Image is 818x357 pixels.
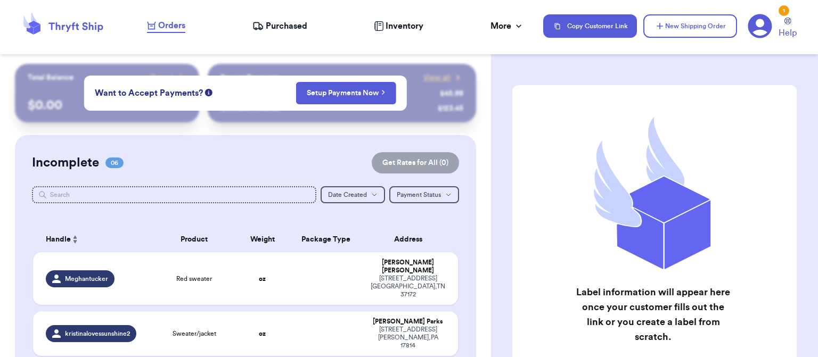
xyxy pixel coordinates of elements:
a: Payout [151,72,186,83]
button: Setup Payments Now [296,82,396,104]
a: Purchased [252,20,307,32]
div: $ 123.45 [438,103,463,114]
span: 06 [105,157,124,168]
p: Total Balance [28,72,73,83]
div: More [490,20,524,32]
span: Inventory [386,20,423,32]
a: View all [423,72,463,83]
button: New Shipping Order [643,14,737,38]
span: Red sweater [176,275,212,283]
strong: oz [259,276,266,282]
span: Handle [46,234,71,245]
div: [PERSON_NAME] Parks [371,318,445,326]
div: 1 [779,5,789,16]
span: Want to Accept Payments? [95,87,203,99]
span: Payout [151,72,174,83]
a: Help [779,18,797,39]
span: Payment Status [397,192,441,198]
th: Package Type [288,227,365,252]
button: Sort ascending [71,233,79,246]
th: Address [364,227,458,252]
button: Payment Status [389,186,459,203]
span: View all [423,72,451,83]
th: Product [152,227,237,252]
span: Meghantucker [65,275,108,283]
div: [STREET_ADDRESS] [GEOGRAPHIC_DATA] , TN 37172 [371,275,445,298]
h2: Incomplete [32,154,99,171]
span: Purchased [266,20,307,32]
button: Date Created [321,186,385,203]
p: $ 0.00 [28,97,187,114]
a: Orders [147,19,185,33]
button: Copy Customer Link [543,14,637,38]
a: Inventory [374,20,423,32]
button: Get Rates for All (0) [372,152,459,173]
span: Help [779,27,797,39]
span: kristinalovessunshine2 [65,329,130,338]
a: 1 [748,14,772,38]
input: Search [32,186,316,203]
p: Recent Payments [220,72,280,83]
span: Date Created [328,192,367,198]
div: [PERSON_NAME] [PERSON_NAME] [371,259,445,275]
a: Setup Payments Now [307,88,385,98]
div: $ 45.99 [440,88,463,99]
span: Orders [158,19,185,32]
h2: Label information will appear here once your customer fills out the link or you create a label fr... [574,285,733,344]
th: Weight [237,227,288,252]
div: [STREET_ADDRESS] [PERSON_NAME] , PA 17814 [371,326,445,350]
span: Sweater/jacket [173,329,216,338]
strong: oz [259,330,266,337]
